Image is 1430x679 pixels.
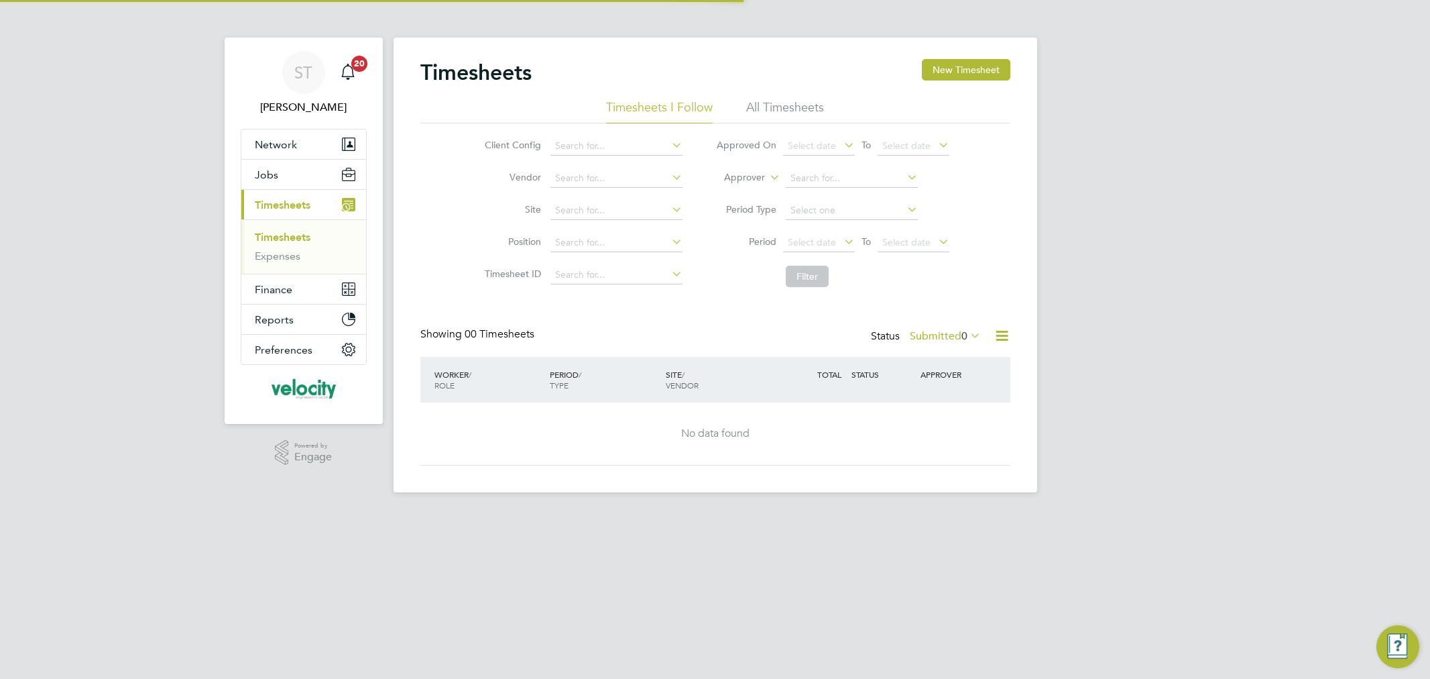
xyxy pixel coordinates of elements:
[241,129,366,159] button: Network
[481,171,541,183] label: Vendor
[255,313,294,326] span: Reports
[550,266,682,284] input: Search for...
[910,329,981,343] label: Submitted
[788,236,836,248] span: Select date
[550,233,682,252] input: Search for...
[746,99,824,123] li: All Timesheets
[420,327,537,342] div: Showing
[786,201,918,220] input: Select one
[255,231,310,244] a: Timesheets
[666,380,699,390] span: VENDOR
[481,236,541,248] label: Position
[255,168,278,181] span: Jobs
[241,274,366,304] button: Finance
[871,327,984,346] div: Status
[481,203,541,215] label: Site
[882,140,931,152] span: Select date
[550,169,682,188] input: Search for...
[716,139,776,151] label: Approved On
[550,137,682,156] input: Search for...
[431,362,547,397] div: WORKER
[606,99,713,123] li: Timesheets I Follow
[922,59,1010,81] button: New Timesheet
[788,140,836,152] span: Select date
[786,266,829,287] button: Filter
[857,136,875,154] span: To
[716,203,776,215] label: Period Type
[817,369,841,380] span: TOTAL
[662,362,778,397] div: SITE
[550,380,569,390] span: TYPE
[434,427,997,441] div: No data found
[241,219,366,274] div: Timesheets
[716,236,776,248] label: Period
[241,305,366,334] button: Reports
[550,201,682,220] input: Search for...
[255,199,310,211] span: Timesheets
[434,380,455,390] span: ROLE
[255,250,300,262] a: Expenses
[351,56,367,72] span: 20
[241,99,367,115] span: Sarah Taylor
[241,335,366,364] button: Preferences
[481,139,541,151] label: Client Config
[241,160,366,189] button: Jobs
[961,329,967,343] span: 0
[294,440,332,452] span: Powered by
[481,268,541,280] label: Timesheet ID
[1376,625,1419,668] button: Engage Resource Center
[270,378,337,400] img: velocityrecruitment-logo-retina.png
[917,362,987,386] div: APPROVER
[465,327,534,341] span: 00 Timesheets
[579,369,581,380] span: /
[241,51,367,115] a: ST[PERSON_NAME]
[848,362,918,386] div: STATUS
[275,440,332,466] a: Powered byEngage
[241,378,367,400] a: Go to home page
[786,169,918,188] input: Search for...
[255,283,292,296] span: Finance
[255,138,297,151] span: Network
[420,59,532,86] h2: Timesheets
[255,344,312,356] span: Preferences
[469,369,471,380] span: /
[335,51,361,94] a: 20
[705,171,765,185] label: Approver
[294,452,332,463] span: Engage
[546,362,662,397] div: PERIOD
[294,64,312,81] span: ST
[225,38,383,424] nav: Main navigation
[882,236,931,248] span: Select date
[857,233,875,250] span: To
[241,190,366,219] button: Timesheets
[682,369,684,380] span: /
